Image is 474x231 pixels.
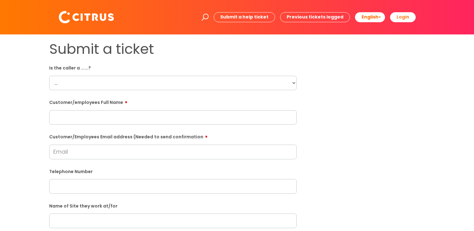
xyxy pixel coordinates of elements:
[49,202,297,209] label: Name of Site they work at/for
[49,132,297,140] label: Customer/Employees Email address (Needed to send confirmation
[49,98,297,105] label: Customer/employees Full Name
[280,12,350,22] a: Previous tickets logged
[49,41,297,58] h1: Submit a ticket
[390,12,416,22] a: Login
[362,14,378,20] span: English
[49,145,297,159] input: Email
[214,12,275,22] a: Submit a help ticket
[397,14,409,20] b: Login
[49,168,297,174] label: Telephone Number
[49,64,297,71] label: Is the caller a ......?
